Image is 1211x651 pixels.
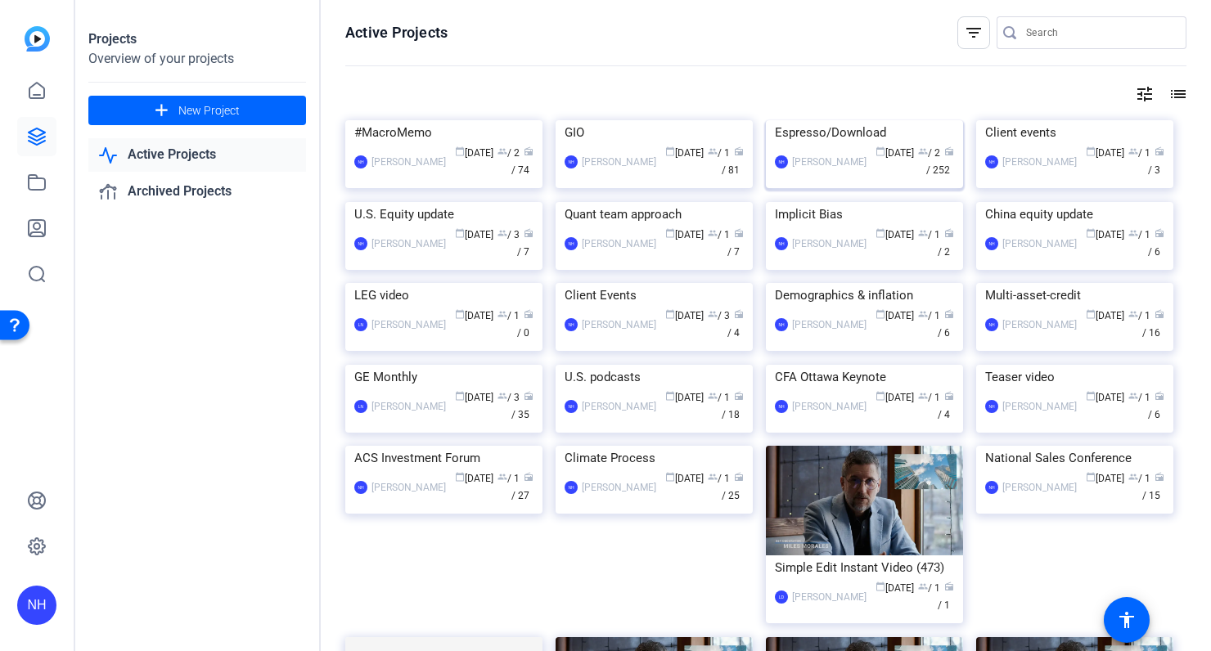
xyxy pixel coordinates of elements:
[665,392,704,403] span: [DATE]
[582,236,656,252] div: [PERSON_NAME]
[985,318,998,331] div: NH
[151,101,172,121] mat-icon: add
[1086,473,1124,484] span: [DATE]
[944,146,954,156] span: radio
[734,228,744,238] span: radio
[708,310,730,321] span: / 3
[876,147,914,159] span: [DATE]
[792,589,867,605] div: [PERSON_NAME]
[517,229,533,258] span: / 7
[708,147,730,159] span: / 1
[985,446,1164,470] div: National Sales Conference
[775,120,954,145] div: Espresso/Download
[918,146,928,156] span: group
[938,229,954,258] span: / 2
[1155,309,1164,319] span: radio
[938,582,954,611] span: / 1
[918,147,940,159] span: / 2
[1128,392,1150,403] span: / 1
[1086,472,1096,482] span: calendar_today
[734,146,744,156] span: radio
[1086,147,1124,159] span: [DATE]
[497,391,507,401] span: group
[565,446,744,470] div: Climate Process
[354,202,533,227] div: U.S. Equity update
[918,391,928,401] span: group
[1002,479,1077,496] div: [PERSON_NAME]
[985,400,998,413] div: NH
[1135,84,1155,104] mat-icon: tune
[455,229,493,240] span: [DATE]
[345,23,448,43] h1: Active Projects
[1128,228,1138,238] span: group
[1167,84,1186,104] mat-icon: list
[938,392,954,420] span: / 4
[1128,391,1138,401] span: group
[354,446,533,470] div: ACS Investment Forum
[524,228,533,238] span: radio
[1026,23,1173,43] input: Search
[1128,146,1138,156] span: group
[88,96,306,125] button: New Project
[708,473,730,484] span: / 1
[944,581,954,591] span: radio
[17,586,56,625] div: NH
[1148,147,1164,176] span: / 3
[582,154,656,170] div: [PERSON_NAME]
[985,481,998,494] div: NH
[1148,229,1164,258] span: / 6
[792,154,867,170] div: [PERSON_NAME]
[985,202,1164,227] div: China equity update
[565,120,744,145] div: GIO
[565,237,578,250] div: NH
[455,391,465,401] span: calendar_today
[985,120,1164,145] div: Client events
[792,398,867,415] div: [PERSON_NAME]
[708,229,730,240] span: / 1
[734,472,744,482] span: radio
[708,309,718,319] span: group
[918,310,940,321] span: / 1
[876,310,914,321] span: [DATE]
[792,317,867,333] div: [PERSON_NAME]
[1128,309,1138,319] span: group
[1128,472,1138,482] span: group
[665,310,704,321] span: [DATE]
[1128,147,1150,159] span: / 1
[354,283,533,308] div: LEG video
[1155,146,1164,156] span: radio
[497,146,507,156] span: group
[665,146,675,156] span: calendar_today
[665,147,704,159] span: [DATE]
[775,202,954,227] div: Implicit Bias
[1086,146,1096,156] span: calendar_today
[371,154,446,170] div: [PERSON_NAME]
[1155,391,1164,401] span: radio
[1002,317,1077,333] div: [PERSON_NAME]
[1086,309,1096,319] span: calendar_today
[985,237,998,250] div: NH
[918,582,940,594] span: / 1
[775,155,788,168] div: NH
[497,472,507,482] span: group
[497,473,520,484] span: / 1
[876,582,914,594] span: [DATE]
[918,309,928,319] span: group
[727,229,744,258] span: / 7
[1086,392,1124,403] span: [DATE]
[371,398,446,415] div: [PERSON_NAME]
[708,228,718,238] span: group
[371,317,446,333] div: [PERSON_NAME]
[1128,310,1150,321] span: / 1
[1002,154,1077,170] div: [PERSON_NAME]
[734,391,744,401] span: radio
[565,155,578,168] div: NH
[497,147,520,159] span: / 2
[455,310,493,321] span: [DATE]
[455,392,493,403] span: [DATE]
[497,310,520,321] span: / 1
[1086,229,1124,240] span: [DATE]
[354,237,367,250] div: NH
[876,581,885,591] span: calendar_today
[582,479,656,496] div: [PERSON_NAME]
